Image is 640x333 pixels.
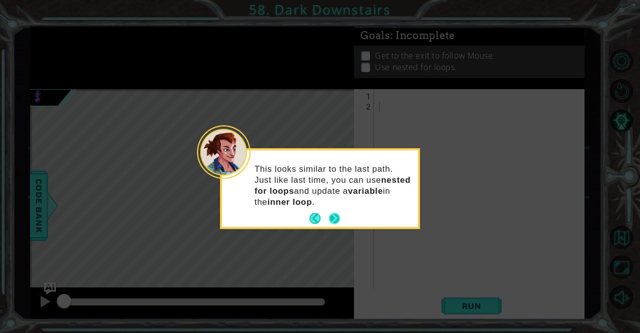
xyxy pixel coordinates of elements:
[329,213,340,224] button: Next
[254,175,410,196] strong: nested for loops
[309,213,329,224] button: Back
[254,164,411,208] p: This looks similar to the last path. Just like last time, you can use and update a in the .
[267,197,312,207] strong: inner loop
[348,186,383,196] strong: variable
